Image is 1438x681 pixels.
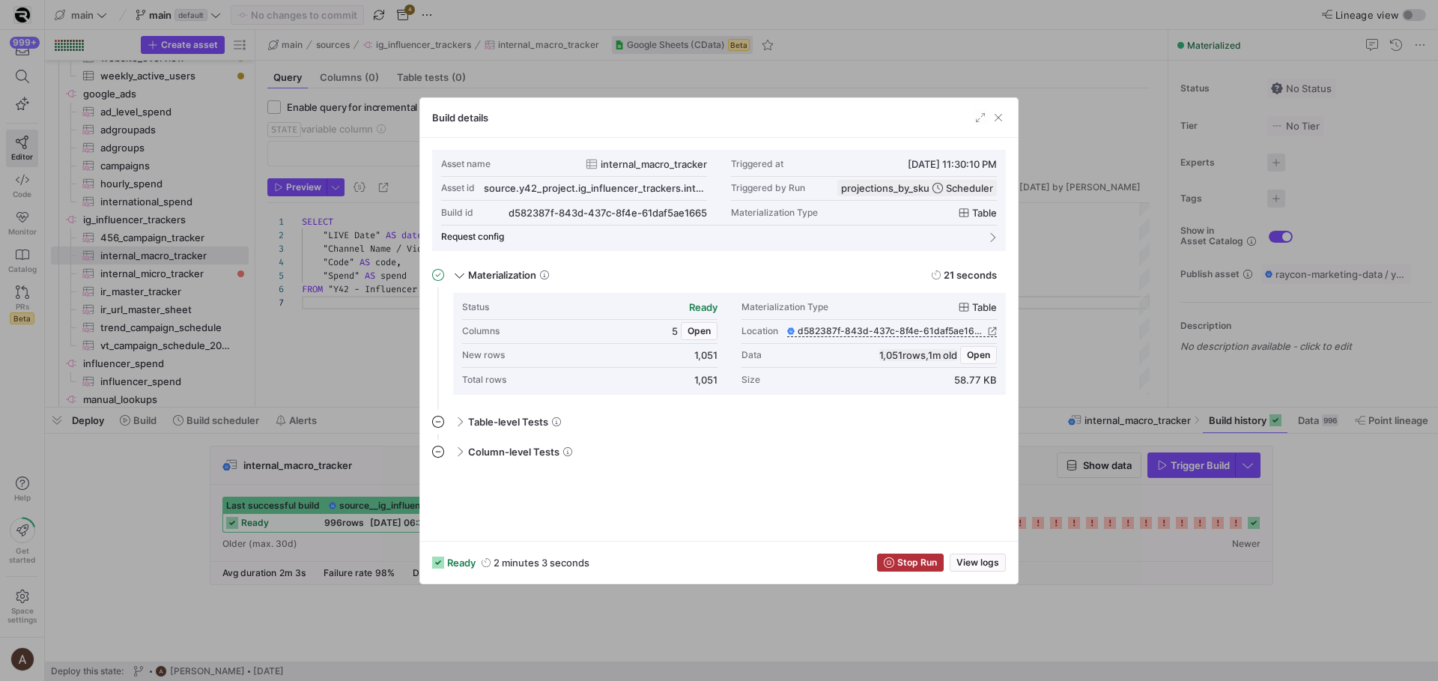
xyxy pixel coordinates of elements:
div: , [879,349,957,361]
mat-expansion-panel-header: Column-level Tests [432,440,1006,464]
span: Materialization Type [731,208,818,218]
span: projections_by_sku [841,182,929,194]
div: Asset name [441,159,491,169]
div: Status [462,302,489,312]
button: View logs [950,554,1006,572]
h3: Build details [432,112,488,124]
mat-expansion-panel-header: Materialization21 seconds [432,263,1006,287]
span: 1m old [928,349,957,361]
div: Materialization Type [741,302,828,312]
div: Build id [441,208,473,218]
mat-expansion-panel-header: Request config [441,226,997,248]
span: Stop Run [897,557,937,568]
div: Total rows [462,375,506,385]
button: Stop Run [877,554,944,572]
div: Location [741,326,778,336]
a: d582387f-843d-437c-8f4e-61daf5ae1665 [787,326,997,336]
div: Size [741,375,760,385]
div: d582387f-843d-437c-8f4e-61daf5ae1665 [509,207,707,219]
div: source.y42_project.ig_influencer_trackers.internal_macro_tracker [484,182,707,194]
span: 1,051 rows [879,349,926,361]
span: Column-level Tests [468,446,559,458]
div: 1,051 [694,349,718,361]
span: View logs [956,557,999,568]
span: table [972,301,997,313]
span: Table-level Tests [468,416,548,428]
span: 5 [672,325,678,337]
span: [DATE] 11:30:10 PM [908,158,997,170]
button: Open [681,322,718,340]
span: internal_macro_tracker [601,158,707,170]
mat-panel-title: Request config [441,231,979,242]
div: Materialization21 seconds [432,293,1006,410]
span: ready [447,557,476,569]
span: Open [688,326,711,336]
button: projections_by_skuScheduler [837,180,997,196]
y42-duration: 21 seconds [944,269,997,281]
y42-duration: 2 minutes 3 seconds [494,557,589,569]
span: Open [967,350,990,360]
div: Triggered by Run [731,183,805,193]
div: Columns [462,326,500,336]
div: 58.77 KB [954,374,997,386]
mat-expansion-panel-header: Table-level Tests [432,410,1006,434]
div: 1,051 [694,374,718,386]
span: Scheduler [946,182,993,194]
div: Triggered at [731,159,783,169]
div: ready [689,301,718,313]
button: Open [960,346,997,364]
span: d582387f-843d-437c-8f4e-61daf5ae1665 [798,326,985,336]
span: table [972,207,997,219]
div: Data [741,350,762,360]
div: New rows [462,350,505,360]
span: Materialization [468,269,536,281]
div: Asset id [441,183,475,193]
